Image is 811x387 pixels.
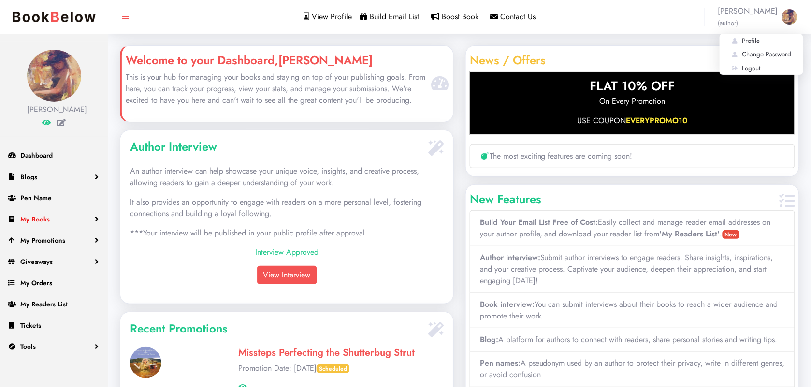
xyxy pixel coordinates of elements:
span: Boost Book [442,11,479,22]
p: An author interview can help showcase your unique voice, insights, and creative process, allowing... [130,166,444,189]
p: This is your hub for managing your books and staying on top of your publishing goals. From here, ... [126,71,426,106]
span: Scheduled [317,364,349,373]
a: Missteps Perfecting the Shutterbug Strut [238,346,415,359]
span: Giveaways [20,257,53,266]
li: A pseudonym used by an author to protect their privacy, write in different genres, or avoid confu... [470,352,795,387]
img: 1758730861.jpeg [782,9,797,25]
a: Contact Us [491,11,536,22]
a: Build Email List [360,11,420,22]
b: Build Your Email List Free of Cost: [480,217,598,228]
a: View Interview [257,266,317,284]
b: Author interview: [480,252,540,263]
h4: Welcome to your Dashboard, [126,54,426,68]
img: 1758730861.jpeg [27,50,81,102]
li: Easily collect and manage reader email addresses on your author profile, and download your reader... [470,210,795,246]
small: (author) [718,18,739,28]
a: Boost Book [431,11,479,22]
p: It also provides an opportunity to engage with readers on a more personal level, fostering connec... [130,196,444,220]
span: Contact Us [501,11,536,22]
b: Pen names: [480,358,521,369]
span: Tools [20,342,36,351]
h4: New Features [470,193,776,207]
b: [PERSON_NAME] [278,52,373,69]
a: Logout [720,61,803,75]
li: A platform for authors to connect with readers, share personal stories and writing tips. [470,328,795,352]
span: [PERSON_NAME] [718,5,778,28]
img: 1757506860.jpg [130,347,161,378]
a: Profile [720,34,803,47]
span: View Profile [312,11,352,22]
span: My Books [20,214,50,224]
h4: Recent Promotions [130,322,424,336]
span: Pen Name [20,193,52,203]
p: On Every Promotion [470,96,795,107]
li: Submit author interviews to engage readers. Share insights, inspirations, and your creative proce... [470,246,795,293]
li: You can submit interviews about their books to reach a wider audience and promote their work. [470,293,795,328]
a: Change Password [720,47,803,61]
img: bookbelow.PNG [8,7,101,27]
p: Promotion Date: [DATE] [238,362,444,374]
h4: News / Offers [470,54,776,68]
p: Interview Approved [130,247,444,258]
p: FLAT 10% OFF [470,77,795,96]
p: USE COUPON [470,115,795,126]
div: [PERSON_NAME] [27,104,81,115]
span: Blogs [20,172,37,181]
span: My Orders [20,278,52,288]
li: The most exciting features are coming soon! [470,144,795,168]
b: Blog: [480,334,498,345]
p: ***Your interview will be published in your public profile after approval [130,227,444,239]
span: Dashboard [20,151,53,160]
span: EVERYPROMO10 [626,115,688,126]
span: My Readers List [20,299,68,309]
b: 'My Readers List' [660,228,720,239]
b: Book interview: [480,299,535,310]
span: New [723,230,739,239]
span: Build Email List [370,11,420,22]
span: Tickets [20,320,41,330]
div: [PERSON_NAME] (author) [720,34,803,75]
span: My Promotions [20,235,65,245]
a: View Profile [304,11,352,22]
h4: Author Interview [130,140,424,154]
